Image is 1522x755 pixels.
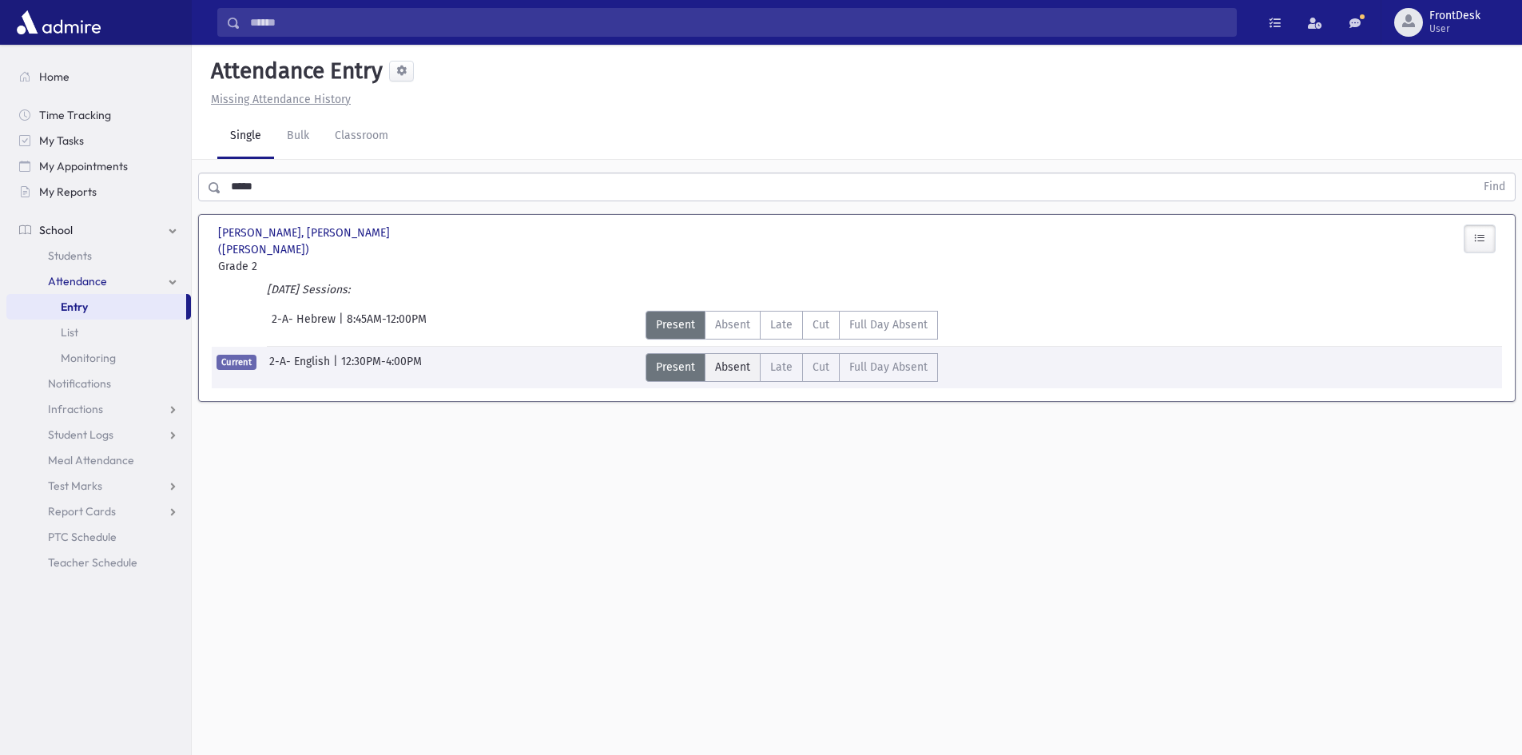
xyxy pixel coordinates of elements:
span: Present [656,359,695,376]
span: 2-A- English [269,353,333,382]
a: Missing Attendance History [205,93,351,106]
input: Search [240,8,1236,37]
span: Test Marks [48,479,102,493]
a: Test Marks [6,473,191,499]
a: Infractions [6,396,191,422]
span: [PERSON_NAME], [PERSON_NAME] ([PERSON_NAME]) [218,225,418,258]
span: Meal Attendance [48,453,134,467]
a: My Tasks [6,128,191,153]
a: Meal Attendance [6,447,191,473]
span: List [61,325,78,340]
span: Full Day Absent [849,316,928,333]
a: Teacher Schedule [6,550,191,575]
span: Infractions [48,402,103,416]
span: Current [217,355,256,370]
a: Home [6,64,191,89]
span: Students [48,248,92,263]
span: 8:45AM-12:00PM [347,311,427,340]
img: AdmirePro [13,6,105,38]
span: Home [39,70,70,84]
span: Present [656,316,695,333]
span: | [339,311,347,340]
a: Single [217,114,274,159]
div: AttTypes [646,311,938,340]
span: FrontDesk [1429,10,1480,22]
span: Monitoring [61,351,116,365]
a: Monitoring [6,345,191,371]
span: Late [770,359,793,376]
div: AttTypes [646,353,938,382]
span: Cut [813,359,829,376]
span: School [39,223,73,237]
span: Time Tracking [39,108,111,122]
a: Attendance [6,268,191,294]
span: | [333,353,341,382]
a: School [6,217,191,243]
span: Absent [715,359,750,376]
span: My Tasks [39,133,84,148]
span: Grade 2 [218,258,418,275]
span: Entry [61,300,88,314]
span: Late [770,316,793,333]
a: My Appointments [6,153,191,179]
a: My Reports [6,179,191,205]
span: Full Day Absent [849,359,928,376]
span: 12:30PM-4:00PM [341,353,422,382]
a: Bulk [274,114,322,159]
a: Student Logs [6,422,191,447]
span: Report Cards [48,504,116,519]
a: Notifications [6,371,191,396]
span: PTC Schedule [48,530,117,544]
a: Report Cards [6,499,191,524]
i: [DATE] Sessions: [267,283,350,296]
a: Time Tracking [6,102,191,128]
a: PTC Schedule [6,524,191,550]
span: User [1429,22,1480,35]
span: Student Logs [48,427,113,442]
span: My Reports [39,185,97,199]
span: My Appointments [39,159,128,173]
u: Missing Attendance History [211,93,351,106]
a: Classroom [322,114,401,159]
span: Cut [813,316,829,333]
a: Students [6,243,191,268]
a: Entry [6,294,186,320]
h5: Attendance Entry [205,58,383,85]
a: List [6,320,191,345]
span: Absent [715,316,750,333]
button: Find [1474,173,1515,201]
span: Teacher Schedule [48,555,137,570]
span: 2-A- Hebrew [272,311,339,340]
span: Attendance [48,274,107,288]
span: Notifications [48,376,111,391]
